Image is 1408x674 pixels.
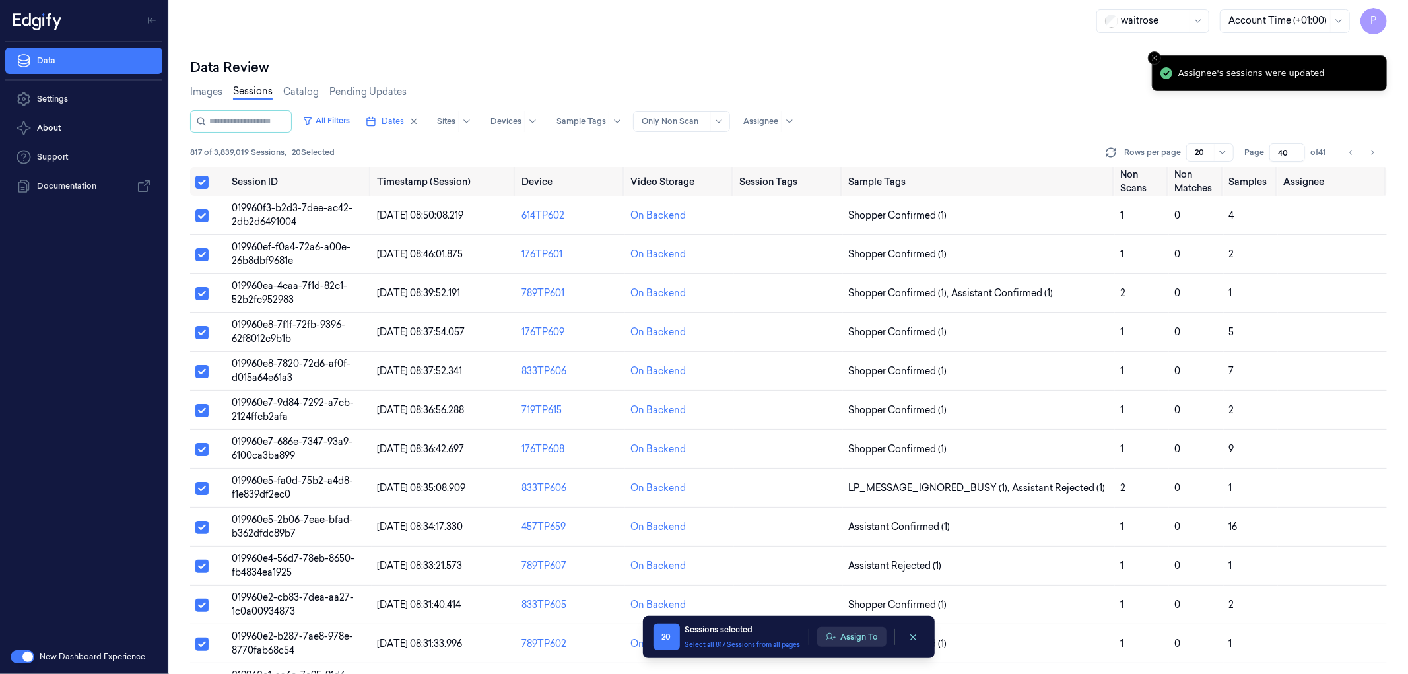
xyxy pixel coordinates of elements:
[190,85,222,99] a: Images
[848,481,1012,495] span: LP_MESSAGE_IGNORED_BUSY (1) ,
[1174,521,1180,533] span: 0
[1115,167,1169,196] th: Non Scans
[377,404,464,416] span: [DATE] 08:36:56.288
[848,559,941,573] span: Assistant Rejected (1)
[5,173,162,199] a: Documentation
[630,286,686,300] div: On Backend
[1124,147,1181,158] p: Rows per page
[232,319,345,345] span: 019960e8-7f1f-72fb-9396-62f8012c9b1b
[377,287,460,299] span: [DATE] 08:39:52.191
[1229,404,1234,416] span: 2
[734,167,843,196] th: Session Tags
[521,325,620,339] div: 176TP609
[1120,209,1123,221] span: 1
[1342,143,1382,162] nav: pagination
[630,637,686,651] div: On Backend
[226,167,372,196] th: Session ID
[195,287,209,300] button: Select row
[654,624,680,650] span: 20
[5,115,162,141] button: About
[1120,248,1123,260] span: 1
[377,482,465,494] span: [DATE] 08:35:08.909
[232,591,354,617] span: 019960e2-cb83-7dea-aa27-1c0a00934873
[630,598,686,612] div: On Backend
[625,167,734,196] th: Video Storage
[1244,147,1264,158] span: Page
[1229,365,1234,377] span: 7
[377,638,462,650] span: [DATE] 08:31:33.996
[1174,599,1180,611] span: 0
[1174,248,1180,260] span: 0
[685,640,801,650] button: Select all 817 Sessions from all pages
[1229,638,1232,650] span: 1
[233,84,273,100] a: Sessions
[1169,167,1223,196] th: Non Matches
[1229,599,1234,611] span: 2
[1174,287,1180,299] span: 0
[382,116,404,127] span: Dates
[521,481,620,495] div: 833TP606
[1120,560,1123,572] span: 1
[1278,167,1387,196] th: Assignee
[195,248,209,261] button: Select row
[1342,143,1360,162] button: Go to previous page
[1120,287,1125,299] span: 2
[232,397,354,422] span: 019960e7-9d84-7292-a7cb-2124ffcb2afa
[195,521,209,534] button: Select row
[848,442,947,456] span: Shopper Confirmed (1)
[521,403,620,417] div: 719TP615
[5,144,162,170] a: Support
[1360,8,1387,34] button: P
[951,286,1053,300] span: Assistant Confirmed (1)
[141,10,162,31] button: Toggle Navigation
[232,202,352,228] span: 019960f3-b2d3-7dee-ac42-2db2d6491004
[848,325,947,339] span: Shopper Confirmed (1)
[848,209,947,222] span: Shopper Confirmed (1)
[329,85,407,99] a: Pending Updates
[1174,365,1180,377] span: 0
[1120,521,1123,533] span: 1
[1229,287,1232,299] span: 1
[1174,443,1180,455] span: 0
[5,48,162,74] a: Data
[630,442,686,456] div: On Backend
[848,520,950,534] span: Assistant Confirmed (1)
[630,559,686,573] div: On Backend
[521,286,620,300] div: 789TP601
[521,209,620,222] div: 614TP602
[1120,638,1123,650] span: 1
[630,364,686,378] div: On Backend
[1310,147,1331,158] span: of 41
[630,248,686,261] div: On Backend
[521,442,620,456] div: 176TP608
[1229,443,1234,455] span: 9
[521,520,620,534] div: 457TP659
[848,364,947,378] span: Shopper Confirmed (1)
[685,624,801,636] div: Sessions selected
[195,482,209,495] button: Select row
[232,514,353,539] span: 019960e5-2b06-7eae-bfad-b362dfdc89b7
[195,326,209,339] button: Select row
[1120,326,1123,338] span: 1
[1120,482,1125,494] span: 2
[1012,481,1105,495] span: Assistant Rejected (1)
[630,520,686,534] div: On Backend
[1174,560,1180,572] span: 0
[292,147,335,158] span: 20 Selected
[195,365,209,378] button: Select row
[903,626,924,648] button: clearSelection
[377,560,462,572] span: [DATE] 08:33:21.573
[1229,326,1234,338] span: 5
[1120,404,1123,416] span: 1
[195,176,209,189] button: Select all
[1229,209,1234,221] span: 4
[372,167,517,196] th: Timestamp (Session)
[1148,51,1161,65] button: Close toast
[232,280,347,306] span: 019960ea-4caa-7f1d-82c1-52b2fc952983
[630,325,686,339] div: On Backend
[377,521,463,533] span: [DATE] 08:34:17.330
[848,403,947,417] span: Shopper Confirmed (1)
[190,58,1387,77] div: Data Review
[195,560,209,573] button: Select row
